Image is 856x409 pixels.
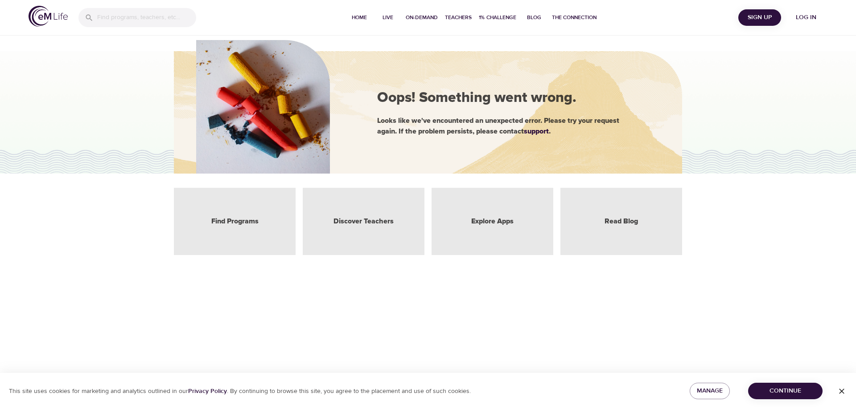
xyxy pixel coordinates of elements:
button: Manage [690,383,730,399]
button: Sign Up [738,9,781,26]
span: 1% Challenge [479,13,516,22]
span: Live [377,13,399,22]
img: logo [29,6,68,27]
span: Manage [697,385,723,397]
span: Blog [523,13,545,22]
a: Privacy Policy [188,387,227,395]
img: hero [196,40,330,174]
a: support [524,128,549,135]
span: Home [349,13,370,22]
button: Continue [748,383,823,399]
a: Discover Teachers [333,216,394,227]
span: Continue [755,385,815,397]
div: Oops! Something went wrong. [377,88,654,109]
input: Find programs, teachers, etc... [97,8,196,27]
span: The Connection [552,13,597,22]
a: Read Blog [605,216,638,227]
span: Sign Up [742,12,778,23]
button: Log in [785,9,827,26]
span: Teachers [445,13,472,22]
span: On-Demand [406,13,438,22]
span: Log in [788,12,824,23]
a: Find Programs [211,216,259,227]
a: Explore Apps [471,216,514,227]
div: Looks like we've encountered an unexpected error. Please try your request again. If the problem p... [377,115,654,137]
